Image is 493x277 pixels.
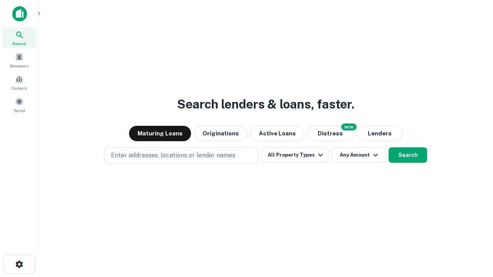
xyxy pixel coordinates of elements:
[262,147,329,163] button: All Property Types
[104,147,258,164] button: Enter addresses, locations or lender names
[307,126,354,141] button: Search distressed loans with lien and other non-mortgage details.
[250,126,304,141] button: Active Loans
[129,126,191,141] button: Maturing Loans
[12,40,26,47] span: Search
[2,50,36,70] a: Borrowers
[454,215,493,252] iframe: Chat Widget
[357,126,403,141] button: Lenders
[14,107,25,113] span: Saved
[12,85,27,91] span: Contacts
[177,95,354,113] h3: Search lenders & loans, faster.
[2,94,36,115] a: Saved
[341,123,357,130] div: NEW
[2,72,36,93] a: Contacts
[332,147,386,163] button: Any Amount
[10,63,29,69] span: Borrowers
[111,151,235,160] p: Enter addresses, locations or lender names
[389,147,427,163] button: Search
[2,27,36,48] a: Search
[194,126,247,141] button: Originations
[12,6,27,22] img: capitalize-icon.png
